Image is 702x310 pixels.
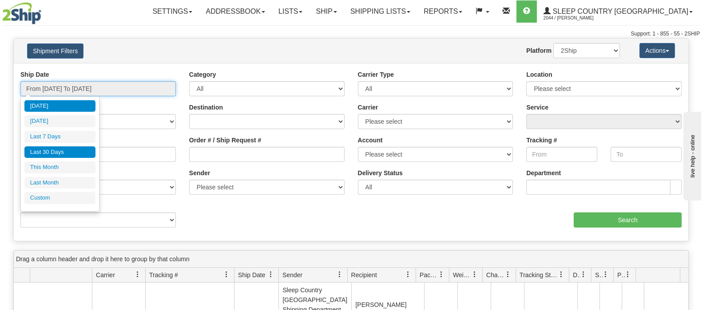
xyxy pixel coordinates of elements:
li: Last 30 Days [24,146,95,158]
a: Packages filter column settings [434,267,449,282]
li: Custom [24,192,95,204]
span: Packages [420,271,438,279]
span: Weight [453,271,472,279]
label: Department [526,169,561,177]
span: Sleep Country [GEOGRAPHIC_DATA] [551,8,688,15]
a: Delivery Status filter column settings [576,267,591,282]
a: Tracking Status filter column settings [554,267,569,282]
span: Carrier [96,271,115,279]
a: Carrier filter column settings [130,267,145,282]
li: [DATE] [24,100,95,112]
a: Ship Date filter column settings [263,267,278,282]
a: Tracking # filter column settings [219,267,234,282]
span: Recipient [351,271,377,279]
label: Delivery Status [358,169,403,177]
li: [DATE] [24,115,95,127]
span: Tracking Status [520,271,558,279]
a: Sender filter column settings [332,267,347,282]
label: Destination [189,103,223,112]
img: logo2044.jpg [2,2,41,24]
label: Carrier [358,103,378,112]
label: Service [526,103,548,112]
a: Shipping lists [344,0,417,23]
div: grid grouping header [14,251,688,268]
label: Carrier Type [358,70,394,79]
label: Sender [189,169,210,177]
span: Sender [282,271,302,279]
iframe: chat widget [682,110,701,200]
label: Platform [526,46,551,55]
a: Recipient filter column settings [401,267,416,282]
button: Actions [639,43,675,58]
a: Pickup Status filter column settings [620,267,635,282]
a: Ship [309,0,343,23]
label: Location [526,70,552,79]
span: Tracking # [149,271,178,279]
span: 2044 / [PERSON_NAME] [543,14,610,23]
button: Shipment Filters [27,43,83,59]
label: Category [189,70,216,79]
div: live help - online [7,8,82,14]
a: Sleep Country [GEOGRAPHIC_DATA] 2044 / [PERSON_NAME] [537,0,699,23]
label: Order # / Ship Request # [189,136,262,145]
span: Shipment Issues [595,271,603,279]
a: Addressbook [199,0,272,23]
li: This Month [24,161,95,173]
li: Last Month [24,177,95,189]
label: Account [358,136,383,145]
a: Reports [417,0,469,23]
a: Charge filter column settings [500,267,516,282]
label: Tracking # [526,136,557,145]
span: Delivery Status [573,271,580,279]
input: Search [574,212,682,228]
a: Lists [272,0,309,23]
a: Settings [146,0,199,23]
span: Ship Date [238,271,265,279]
span: Charge [486,271,505,279]
input: From [526,147,597,162]
label: Ship Date [20,70,49,79]
li: Last 7 Days [24,131,95,143]
input: To [611,147,682,162]
a: Weight filter column settings [467,267,482,282]
a: Shipment Issues filter column settings [598,267,613,282]
span: Pickup Status [617,271,625,279]
div: Support: 1 - 855 - 55 - 2SHIP [2,30,700,38]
